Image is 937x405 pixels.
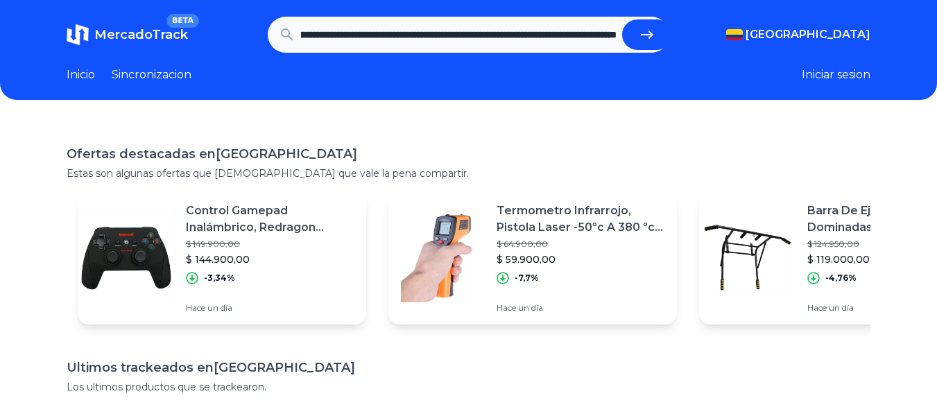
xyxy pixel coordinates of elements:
span: BETA [166,14,199,28]
p: -3,34% [204,273,235,284]
p: Estas son algunas ofertas que [DEMOGRAPHIC_DATA] que vale la pena compartir. [67,166,870,180]
button: Iniciar sesion [802,67,870,83]
img: Featured image [388,209,485,307]
p: -7,7% [515,273,539,284]
img: Colombia [726,29,743,40]
span: MercadoTrack [94,27,188,42]
a: Featured imageControl Gamepad Inalámbrico, Redragon Harrow G808, Pc / Ps3$ 149.900,00$ 144.900,00... [78,191,366,325]
a: Inicio [67,67,95,83]
img: Featured image [699,209,796,307]
a: MercadoTrackBETA [67,24,188,46]
h1: Ofertas destacadas en [GEOGRAPHIC_DATA] [67,144,870,164]
p: $ 149.900,00 [186,239,355,250]
button: [GEOGRAPHIC_DATA] [726,26,870,43]
p: Hace un día [497,302,666,313]
p: Control Gamepad Inalámbrico, Redragon Harrow G808, Pc / Ps3 [186,203,355,236]
h1: Ultimos trackeados en [GEOGRAPHIC_DATA] [67,358,870,377]
p: Hace un día [186,302,355,313]
p: $ 59.900,00 [497,252,666,266]
a: Featured imageTermometro Infrarrojo, Pistola Laser -50ºc A 380 ºc Digital$ 64.900,00$ 59.900,00-7... [388,191,677,325]
span: [GEOGRAPHIC_DATA] [746,26,870,43]
img: Featured image [78,209,175,307]
img: MercadoTrack [67,24,89,46]
p: $ 64.900,00 [497,239,666,250]
p: Termometro Infrarrojo, Pistola Laser -50ºc A 380 ºc Digital [497,203,666,236]
p: $ 144.900,00 [186,252,355,266]
a: Sincronizacion [112,67,191,83]
p: Los ultimos productos que se trackearon. [67,380,870,394]
p: -4,76% [825,273,857,284]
